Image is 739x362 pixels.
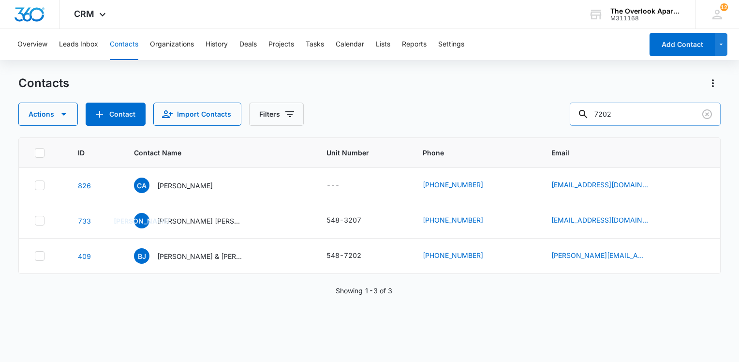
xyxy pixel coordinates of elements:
button: Deals [239,29,257,60]
div: Contact Name - Brayan Juarez & Denisse Vargas - Select to Edit Field [134,248,262,264]
span: Unit Number [326,148,399,158]
a: Navigate to contact details page for Brayan Juarez & Denisse Vargas [78,252,91,260]
div: notifications count [720,3,728,11]
button: Clear [699,106,715,122]
button: Calendar [336,29,364,60]
button: Filters [249,103,304,126]
a: [PHONE_NUMBER] [423,250,483,260]
div: account name [610,7,681,15]
div: Phone - (720) 215-8161 - Select to Edit Field [423,180,501,191]
div: --- [326,180,340,191]
a: Navigate to contact details page for Juan Angel Torres Rodriguez [78,217,91,225]
button: Add Contact [650,33,715,56]
div: Email - Vargas.denisse04@gmail.com - Select to Edit Field [551,250,665,262]
p: Showing 1-3 of 3 [336,286,392,296]
span: 12 [720,3,728,11]
a: [EMAIL_ADDRESS][DOMAIN_NAME] [551,180,648,190]
a: [PHONE_NUMBER] [423,180,483,190]
button: Overview [17,29,47,60]
span: [PERSON_NAME] [134,213,149,228]
p: [PERSON_NAME] & [PERSON_NAME] [157,251,244,261]
button: Tasks [306,29,324,60]
a: [EMAIL_ADDRESS][DOMAIN_NAME] [551,215,648,225]
button: History [206,29,228,60]
div: 548-3207 [326,215,361,225]
div: Contact Name - Juan Angel Torres Rodriguez - Select to Edit Field [134,213,262,228]
button: Lists [376,29,390,60]
p: [PERSON_NAME] [PERSON_NAME] [157,216,244,226]
button: Actions [705,75,721,91]
span: Contact Name [134,148,289,158]
button: Contacts [110,29,138,60]
span: CRM [74,9,94,19]
h1: Contacts [18,76,69,90]
button: Add Contact [86,103,146,126]
button: Settings [438,29,464,60]
a: [PHONE_NUMBER] [423,215,483,225]
div: Contact Name - Chris Ahrens - Select to Edit Field [134,178,230,193]
input: Search Contacts [570,103,721,126]
div: Email - torres_1981@iclould.com - Select to Edit Field [551,215,665,226]
div: Phone - (970) 413-9442 - Select to Edit Field [423,250,501,262]
button: Actions [18,103,78,126]
p: [PERSON_NAME] [157,181,213,191]
div: Phone - (720) 960-7202 - Select to Edit Field [423,215,501,226]
button: Import Contacts [153,103,241,126]
span: CA [134,178,149,193]
a: Navigate to contact details page for Chris Ahrens [78,181,91,190]
span: Email [551,148,690,158]
a: [PERSON_NAME][EMAIL_ADDRESS][DOMAIN_NAME] [551,250,648,260]
div: Email - ckahrens86@gmail.com - Select to Edit Field [551,180,665,191]
button: Reports [402,29,427,60]
span: ID [78,148,97,158]
button: Organizations [150,29,194,60]
div: Unit Number - 548-3207 - Select to Edit Field [326,215,379,226]
span: BJ [134,248,149,264]
button: Leads Inbox [59,29,98,60]
span: Phone [423,148,514,158]
button: Projects [268,29,294,60]
div: account id [610,15,681,22]
div: Unit Number - - Select to Edit Field [326,180,357,191]
div: Unit Number - 548-7202 - Select to Edit Field [326,250,379,262]
div: 548-7202 [326,250,361,260]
